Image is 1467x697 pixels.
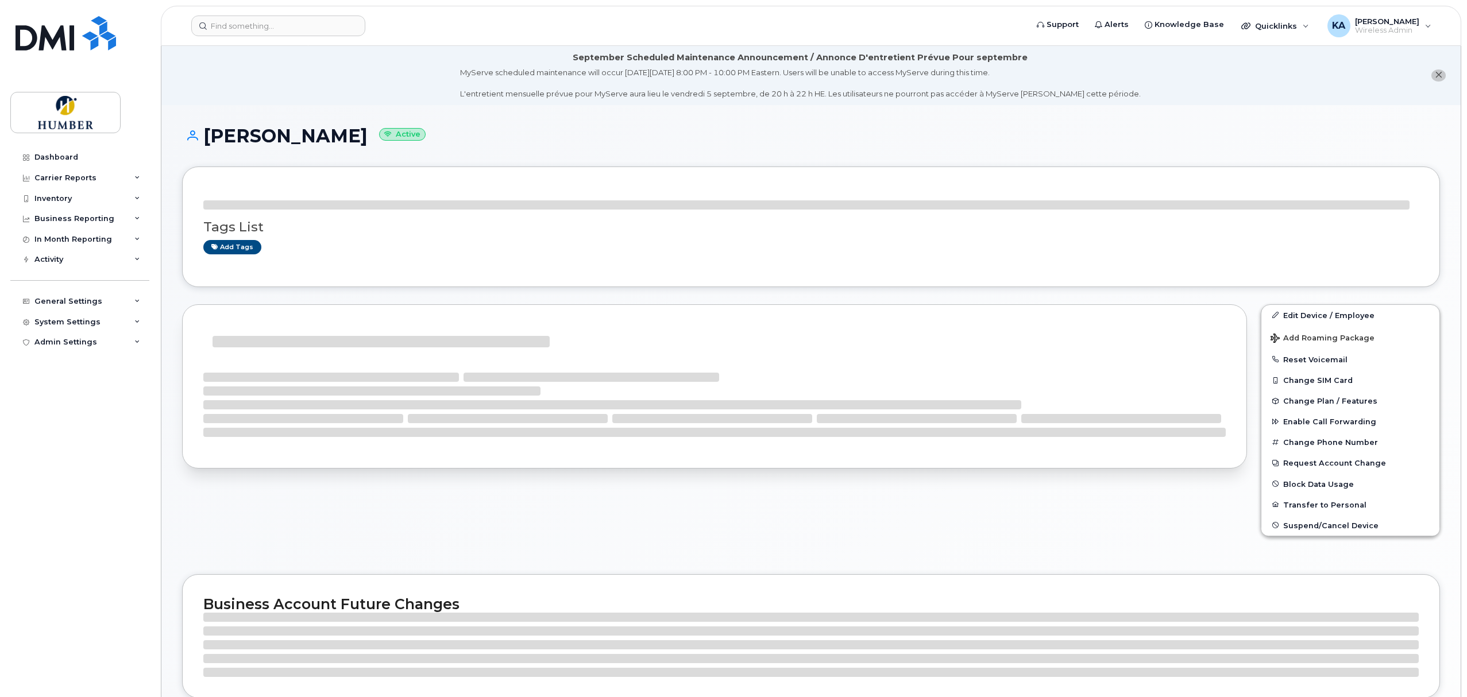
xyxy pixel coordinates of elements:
a: Edit Device / Employee [1261,305,1439,326]
button: Change Plan / Features [1261,390,1439,411]
button: Request Account Change [1261,452,1439,473]
a: Add tags [203,240,261,254]
h1: [PERSON_NAME] [182,126,1440,146]
span: Add Roaming Package [1271,334,1375,344]
button: Add Roaming Package [1261,326,1439,349]
button: Block Data Usage [1261,474,1439,494]
button: Change SIM Card [1261,370,1439,390]
span: Enable Call Forwarding [1283,417,1376,426]
button: Reset Voicemail [1261,349,1439,370]
button: Change Phone Number [1261,432,1439,452]
div: September Scheduled Maintenance Announcement / Annonce D'entretient Prévue Pour septembre [573,52,1028,64]
span: Change Plan / Features [1283,397,1377,405]
span: Suspend/Cancel Device [1283,521,1379,529]
button: close notification [1431,69,1446,82]
h2: Business Account Future Changes [203,595,1419,613]
small: Active [379,128,426,141]
div: MyServe scheduled maintenance will occur [DATE][DATE] 8:00 PM - 10:00 PM Eastern. Users will be u... [460,67,1141,99]
button: Enable Call Forwarding [1261,411,1439,432]
button: Suspend/Cancel Device [1261,515,1439,536]
button: Transfer to Personal [1261,494,1439,515]
h3: Tags List [203,220,1419,234]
